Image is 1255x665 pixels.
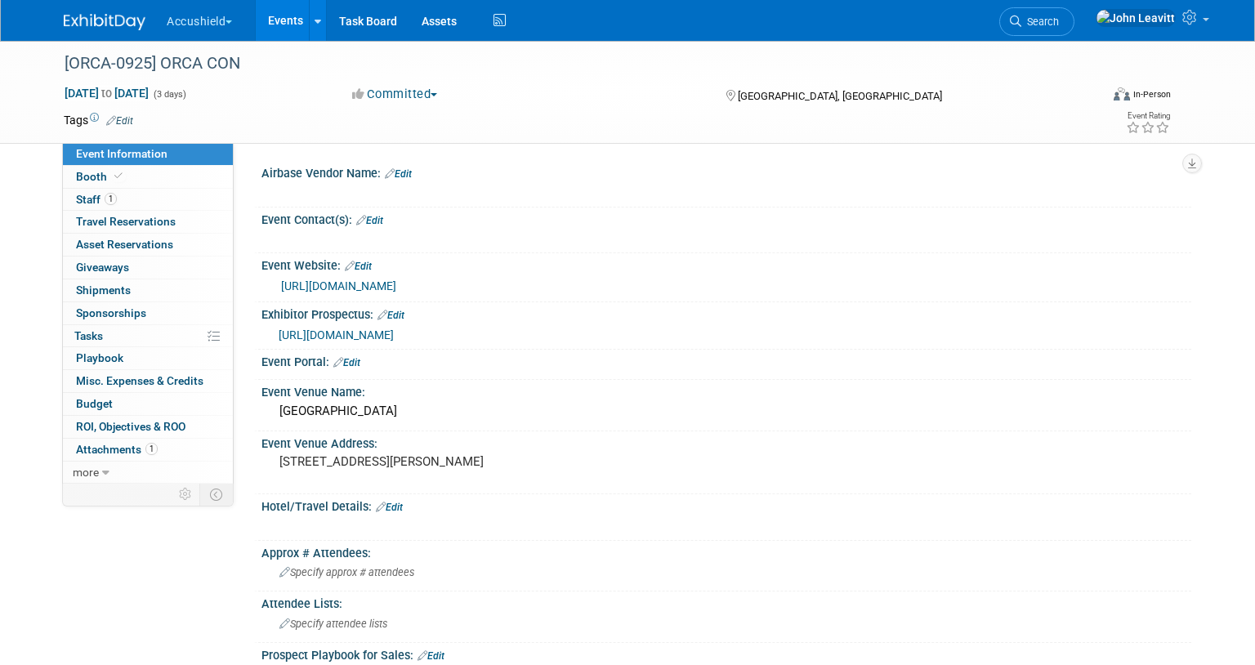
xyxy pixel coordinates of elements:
[63,234,233,256] a: Asset Reservations
[1132,88,1171,100] div: In-Person
[106,115,133,127] a: Edit
[261,494,1191,515] div: Hotel/Travel Details:
[345,261,372,272] a: Edit
[261,253,1191,274] div: Event Website:
[76,397,113,410] span: Budget
[63,370,233,392] a: Misc. Expenses & Credits
[261,541,1191,561] div: Approx # Attendees:
[261,591,1191,612] div: Attendee Lists:
[1007,85,1171,109] div: Event Format
[376,502,403,513] a: Edit
[63,347,233,369] a: Playbook
[377,310,404,321] a: Edit
[261,431,1191,452] div: Event Venue Address:
[346,86,444,103] button: Committed
[76,238,173,251] span: Asset Reservations
[738,90,942,102] span: [GEOGRAPHIC_DATA], [GEOGRAPHIC_DATA]
[76,215,176,228] span: Travel Reservations
[64,112,133,128] td: Tags
[261,643,1191,664] div: Prospect Playbook for Sales:
[152,89,186,100] span: (3 days)
[274,399,1179,424] div: [GEOGRAPHIC_DATA]
[1021,16,1059,28] span: Search
[63,189,233,211] a: Staff1
[333,357,360,368] a: Edit
[261,350,1191,371] div: Event Portal:
[63,143,233,165] a: Event Information
[281,279,396,292] a: [URL][DOMAIN_NAME]
[200,484,234,505] td: Toggle Event Tabs
[999,7,1074,36] a: Search
[261,380,1191,400] div: Event Venue Name:
[1114,87,1130,100] img: Format-Inperson.png
[63,166,233,188] a: Booth
[279,566,414,578] span: Specify approx # attendees
[63,393,233,415] a: Budget
[279,618,387,630] span: Specify attendee lists
[76,261,129,274] span: Giveaways
[63,416,233,438] a: ROI, Objectives & ROO
[76,351,123,364] span: Playbook
[64,86,150,100] span: [DATE] [DATE]
[63,325,233,347] a: Tasks
[1126,112,1170,120] div: Event Rating
[76,306,146,319] span: Sponsorships
[105,193,117,205] span: 1
[99,87,114,100] span: to
[63,279,233,301] a: Shipments
[172,484,200,505] td: Personalize Event Tab Strip
[63,462,233,484] a: more
[356,215,383,226] a: Edit
[261,208,1191,229] div: Event Contact(s):
[261,161,1191,182] div: Airbase Vendor Name:
[76,193,117,206] span: Staff
[59,49,1077,78] div: [ORCA-0925] ORCA CON
[279,328,394,341] a: [URL][DOMAIN_NAME]
[279,454,631,469] pre: [STREET_ADDRESS][PERSON_NAME]
[73,466,99,479] span: more
[76,147,167,160] span: Event Information
[74,329,103,342] span: Tasks
[63,257,233,279] a: Giveaways
[63,211,233,233] a: Travel Reservations
[1096,9,1176,27] img: John Leavitt
[145,443,158,455] span: 1
[76,443,158,456] span: Attachments
[418,650,444,662] a: Edit
[76,283,131,297] span: Shipments
[261,302,1191,324] div: Exhibitor Prospectus:
[385,168,412,180] a: Edit
[76,374,203,387] span: Misc. Expenses & Credits
[63,302,233,324] a: Sponsorships
[63,439,233,461] a: Attachments1
[76,420,185,433] span: ROI, Objectives & ROO
[64,14,145,30] img: ExhibitDay
[76,170,126,183] span: Booth
[114,172,123,181] i: Booth reservation complete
